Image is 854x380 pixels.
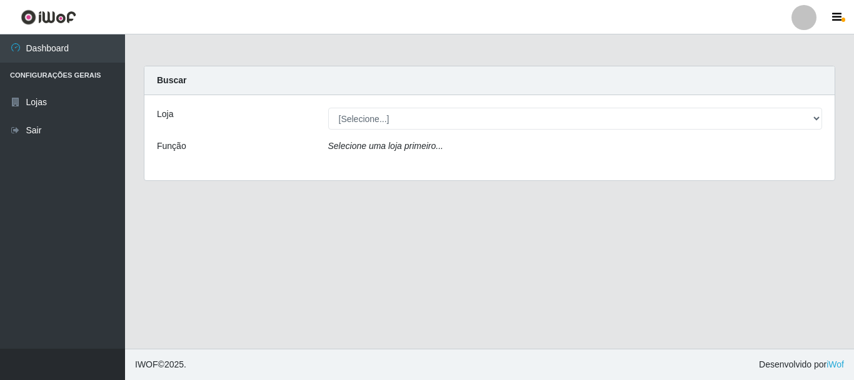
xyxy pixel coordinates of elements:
span: Desenvolvido por [759,358,844,371]
label: Loja [157,108,173,121]
span: © 2025 . [135,358,186,371]
a: iWof [826,359,844,369]
img: CoreUI Logo [21,9,76,25]
strong: Buscar [157,75,186,85]
span: IWOF [135,359,158,369]
label: Função [157,140,186,153]
i: Selecione uma loja primeiro... [328,141,443,151]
